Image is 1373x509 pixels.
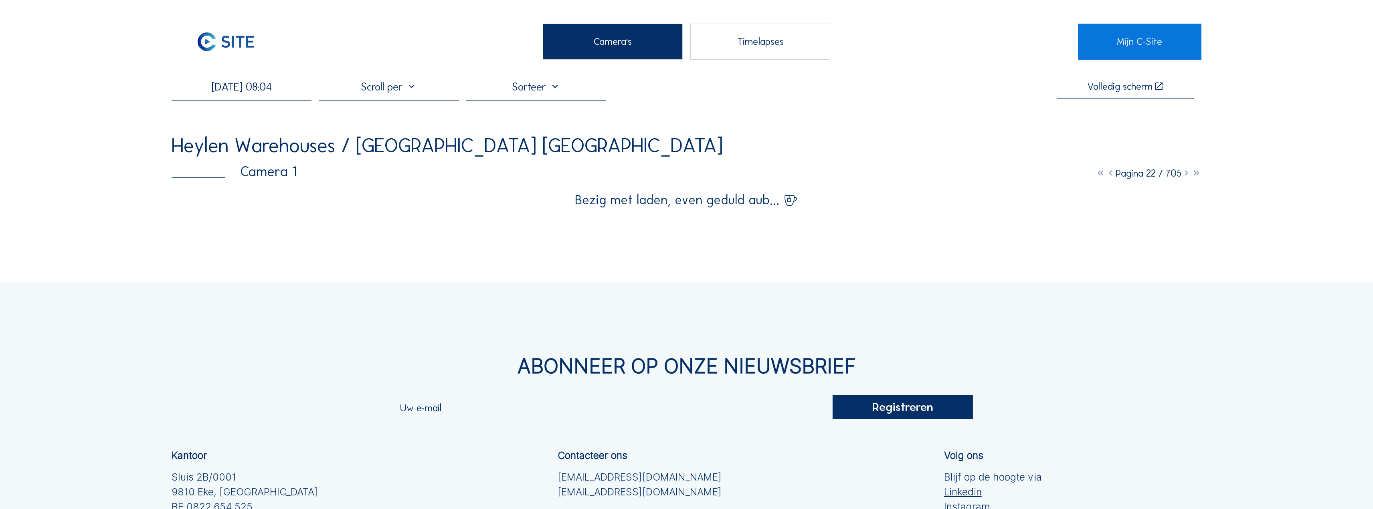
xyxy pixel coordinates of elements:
div: Contacteer ons [558,451,627,461]
input: Zoek op datum 󰅀 [172,80,311,93]
img: C-SITE Logo [172,24,279,60]
a: C-SITE Logo [172,24,295,60]
div: Registreren [833,395,973,419]
div: Volg ons [944,451,983,461]
a: [EMAIL_ADDRESS][DOMAIN_NAME] [558,470,722,485]
span: Pagina 22 / 705 [1116,167,1181,179]
div: Volledig scherm [1087,82,1153,92]
a: [EMAIL_ADDRESS][DOMAIN_NAME] [558,485,722,499]
div: Kantoor [172,451,207,461]
div: Heylen Warehouses / [GEOGRAPHIC_DATA] [GEOGRAPHIC_DATA] [172,136,723,156]
span: Bezig met laden, even geduld aub... [575,193,779,206]
div: Camera 1 [172,165,297,179]
div: Camera's [543,24,683,60]
a: Mijn C-Site [1078,24,1201,60]
div: Abonneer op onze nieuwsbrief [172,356,1201,376]
input: Uw e-mail [400,402,833,414]
a: Linkedin [944,485,1042,499]
div: Timelapses [690,24,830,60]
